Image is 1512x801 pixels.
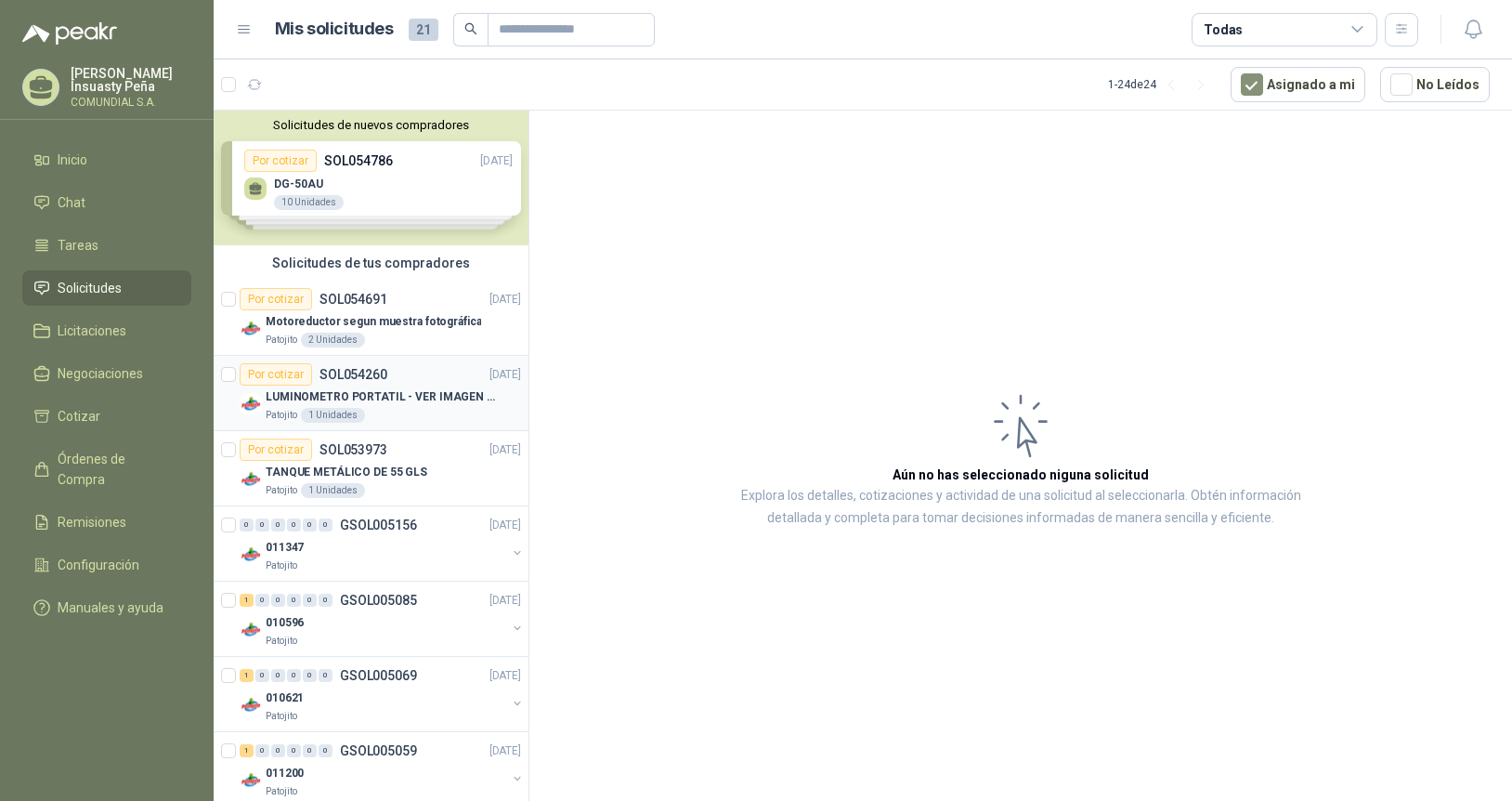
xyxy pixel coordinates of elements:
[319,293,387,306] p: SOL054691
[319,669,332,682] div: 0
[1108,70,1216,99] div: 1 - 24 de 24
[266,558,297,573] p: Patojito
[266,408,297,423] p: Patojito
[266,333,297,348] p: Patojito
[58,278,122,298] span: Solicitudes
[266,313,481,331] p: Motoreductor segun muestra fotográfica
[275,16,394,43] h1: Mis solicitudes
[71,97,191,108] p: COMUNDIAL S.A.
[58,321,126,341] span: Licitaciones
[240,544,262,566] img: Company Logo
[221,118,521,132] button: Solicitudes de nuevos compradores
[240,740,525,799] a: 1 0 0 0 0 0 GSOL005059[DATE] Company Logo011200Patojito
[240,439,312,461] div: Por cotizar
[214,245,528,281] div: Solicitudes de tus compradores
[303,744,317,757] div: 0
[266,539,304,557] p: 011347
[240,318,262,340] img: Company Logo
[22,228,191,263] a: Tareas
[22,505,191,540] a: Remisiones
[22,185,191,220] a: Chat
[58,192,85,213] span: Chat
[58,597,163,618] span: Manuales y ayuda
[271,519,285,532] div: 0
[58,363,143,384] span: Negociaciones
[266,614,304,632] p: 010596
[303,519,317,532] div: 0
[1380,67,1490,102] button: No Leídos
[22,547,191,583] a: Configuración
[240,664,525,724] a: 1 0 0 0 0 0 GSOL005069[DATE] Company Logo010621Patojito
[271,669,285,682] div: 0
[58,235,98,256] span: Tareas
[255,744,269,757] div: 0
[266,765,304,782] p: 011200
[255,519,269,532] div: 0
[240,669,254,682] div: 1
[255,669,269,682] div: 0
[240,619,262,641] img: Company Logo
[58,449,174,490] span: Órdenes de Compra
[240,468,262,491] img: Company Logo
[71,67,191,93] p: [PERSON_NAME] Insuasty Peña
[240,363,312,386] div: Por cotizar
[489,366,521,384] p: [DATE]
[22,356,191,391] a: Negociaciones
[22,142,191,177] a: Inicio
[489,592,521,610] p: [DATE]
[319,443,387,456] p: SOL053973
[340,744,417,757] p: GSOL005059
[240,514,525,573] a: 0 0 0 0 0 0 GSOL005156[DATE] Company Logo011347Patojito
[489,291,521,309] p: [DATE]
[266,388,497,406] p: LUMINOMETRO PORTATIL - VER IMAGEN ADJUNTA
[214,431,528,506] a: Por cotizarSOL053973[DATE] Company LogoTANQUE METÁLICO DE 55 GLSPatojito1 Unidades
[214,111,528,245] div: Solicitudes de nuevos compradoresPor cotizarSOL054786[DATE] DG-50AU10 UnidadesPor cotizarSOL05471...
[340,669,417,682] p: GSOL005069
[489,441,521,459] p: [DATE]
[240,288,312,310] div: Por cotizar
[22,590,191,625] a: Manuales y ayuda
[489,517,521,534] p: [DATE]
[22,22,117,45] img: Logo peakr
[319,519,332,532] div: 0
[409,19,438,41] span: 21
[271,594,285,607] div: 0
[287,744,301,757] div: 0
[240,694,262,716] img: Company Logo
[255,594,269,607] div: 0
[301,333,365,348] div: 2 Unidades
[240,589,525,649] a: 1 0 0 0 0 0 GSOL005085[DATE] Company Logo010596Patojito
[301,483,365,498] div: 1 Unidades
[489,667,521,685] p: [DATE]
[22,313,191,348] a: Licitaciones
[266,483,297,498] p: Patojito
[266,784,297,799] p: Patojito
[1204,20,1243,40] div: Todas
[214,356,528,431] a: Por cotizarSOL054260[DATE] Company LogoLUMINOMETRO PORTATIL - VER IMAGEN ADJUNTAPatojito1 Unidades
[58,150,87,170] span: Inicio
[214,281,528,356] a: Por cotizarSOL054691[DATE] Company LogoMotoreductor segun muestra fotográficaPatojito2 Unidades
[489,742,521,760] p: [DATE]
[58,555,139,575] span: Configuración
[22,399,191,434] a: Cotizar
[22,441,191,497] a: Órdenes de Compra
[319,594,332,607] div: 0
[240,393,262,415] img: Company Logo
[240,744,254,757] div: 1
[287,519,301,532] div: 0
[715,485,1326,530] p: Explora los detalles, cotizaciones y actividad de una solicitud al seleccionarla. Obtén informaci...
[58,406,100,427] span: Cotizar
[240,769,262,792] img: Company Logo
[58,512,126,532] span: Remisiones
[240,519,254,532] div: 0
[266,464,427,481] p: TANQUE METÁLICO DE 55 GLS
[22,270,191,306] a: Solicitudes
[340,519,417,532] p: GSOL005156
[287,594,301,607] div: 0
[1231,67,1365,102] button: Asignado a mi
[266,689,304,707] p: 010621
[287,669,301,682] div: 0
[319,744,332,757] div: 0
[340,594,417,607] p: GSOL005085
[266,634,297,649] p: Patojito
